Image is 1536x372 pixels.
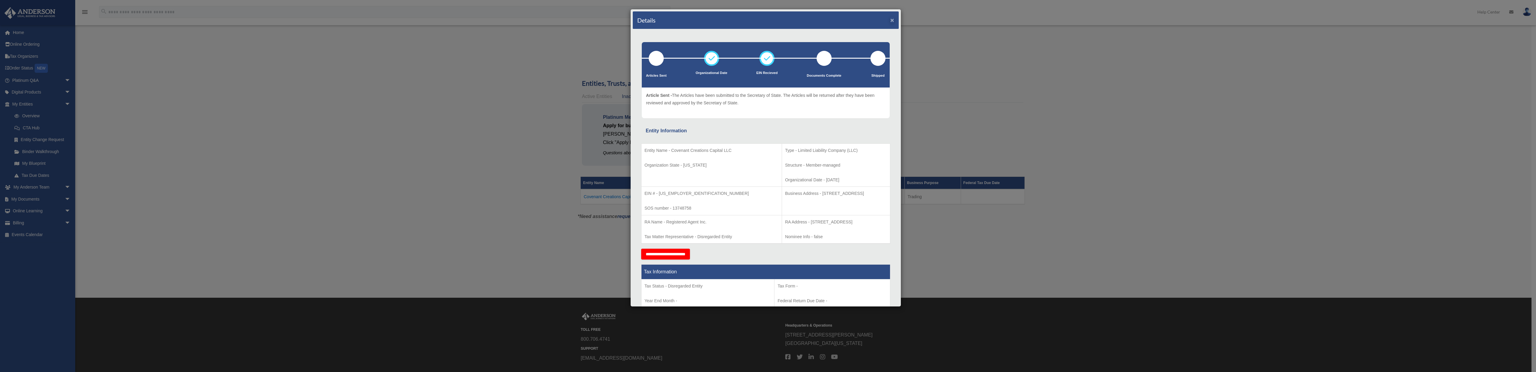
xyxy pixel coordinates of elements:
span: Article Sent - [646,93,672,98]
button: × [890,17,894,23]
p: EIN Recieved [756,70,778,76]
p: Federal Return Due Date - [777,297,887,305]
p: SOS number - 13748758 [644,204,779,212]
p: Shipped [870,73,885,79]
p: Business Address - [STREET_ADDRESS] [785,190,887,197]
p: The Articles have been submitted to the Secretary of State. The Articles will be returned after t... [646,92,885,106]
p: Year End Month - [644,297,771,305]
p: Type - Limited Liability Company (LLC) [785,147,887,154]
h4: Details [637,16,656,24]
p: Organization State - [US_STATE] [644,161,779,169]
th: Tax Information [641,265,890,279]
p: Entity Name - Covenant Creations Capital LLC [644,147,779,154]
p: EIN # - [US_EMPLOYER_IDENTIFICATION_NUMBER] [644,190,779,197]
p: Articles Sent [646,73,666,79]
p: Tax Form - [777,282,887,290]
p: RA Address - [STREET_ADDRESS] [785,218,887,226]
p: Documents Complete [807,73,841,79]
p: Organizational Date [696,70,727,76]
p: Organizational Date - [DATE] [785,176,887,184]
div: Entity Information [646,127,886,135]
p: Structure - Member-managed [785,161,887,169]
td: Tax Period Type - [641,279,774,324]
p: RA Name - Registered Agent Inc. [644,218,779,226]
p: Tax Status - Disregarded Entity [644,282,771,290]
p: Nominee Info - false [785,233,887,241]
p: Tax Matter Representative - Disregarded Entity [644,233,779,241]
